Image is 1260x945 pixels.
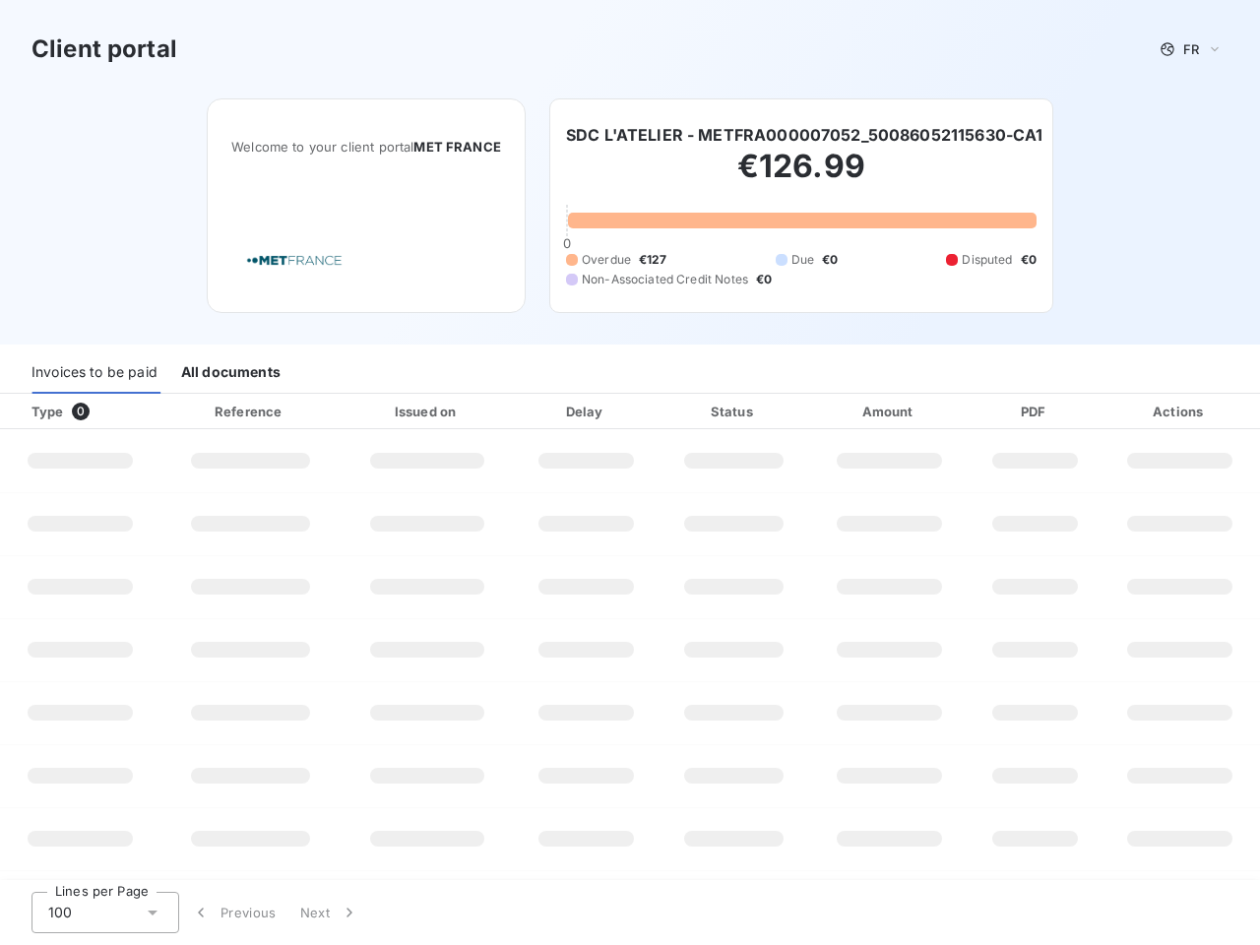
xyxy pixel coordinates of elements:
[563,235,571,251] span: 0
[1183,41,1199,57] span: FR
[662,402,805,421] div: Status
[31,352,157,394] div: Invoices to be paid
[413,139,501,155] span: MET FRANCE
[756,271,772,288] span: €0
[974,402,1096,421] div: PDF
[582,251,631,269] span: Overdue
[288,892,371,933] button: Next
[518,402,655,421] div: Delay
[231,139,501,155] span: Welcome to your client portal
[813,402,967,421] div: Amount
[822,251,838,269] span: €0
[31,31,177,67] h3: Client portal
[20,402,156,421] div: Type
[566,147,1037,206] h2: €126.99
[1021,251,1037,269] span: €0
[181,352,281,394] div: All documents
[566,123,1043,147] h6: SDC L'ATELIER - METFRA000007052_50086052115630-CA1
[345,402,510,421] div: Issued on
[962,251,1012,269] span: Disputed
[72,403,90,420] span: 0
[231,232,357,288] img: Company logo
[582,271,748,288] span: Non-Associated Credit Notes
[639,251,667,269] span: €127
[1103,402,1256,421] div: Actions
[179,892,288,933] button: Previous
[791,251,814,269] span: Due
[48,903,72,922] span: 100
[215,404,282,419] div: Reference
